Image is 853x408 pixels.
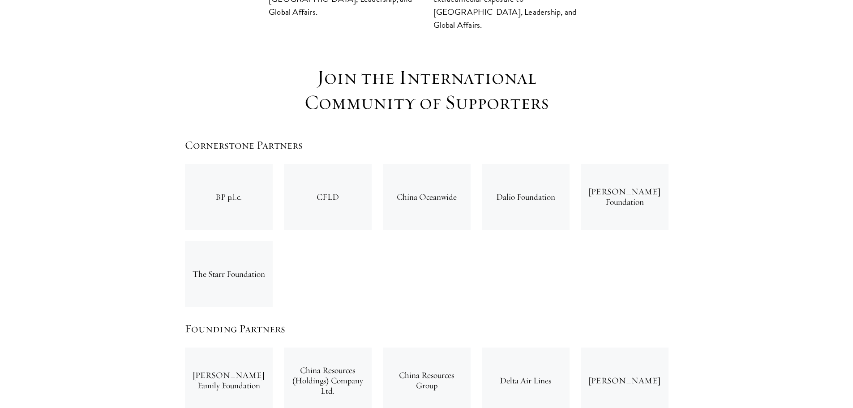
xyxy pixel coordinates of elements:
[185,321,669,336] h5: Founding Partners
[185,137,669,153] h5: Cornerstone Partners
[482,164,570,230] div: Dalio Foundation
[266,65,588,115] h1: Join the International Community of Supporters
[383,164,471,230] div: China Oceanwide
[185,241,273,307] div: The Starr Foundation
[185,164,273,230] div: BP p.l.c.
[284,164,372,230] div: CFLD
[581,164,669,230] div: [PERSON_NAME] Foundation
